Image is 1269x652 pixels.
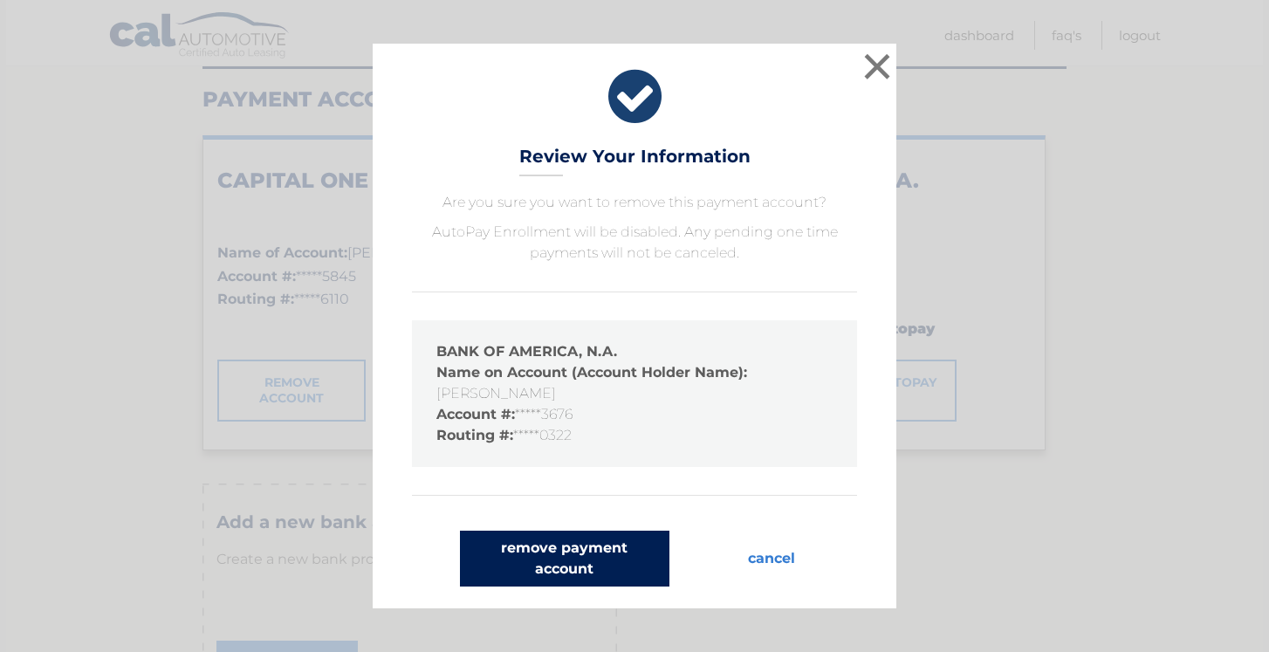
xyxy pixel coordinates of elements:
[412,222,857,264] p: AutoPay Enrollment will be disabled. Any pending one time payments will not be canceled.
[734,531,809,587] button: cancel
[436,406,515,422] strong: Account #:
[436,427,513,443] strong: Routing #:
[412,192,857,213] p: Are you sure you want to remove this payment account?
[460,531,669,587] button: remove payment account
[436,343,617,360] strong: BANK OF AMERICA, N.A.
[436,362,833,404] li: [PERSON_NAME]
[436,364,747,381] strong: Name on Account (Account Holder Name):
[860,49,895,84] button: ×
[519,146,751,176] h3: Review Your Information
